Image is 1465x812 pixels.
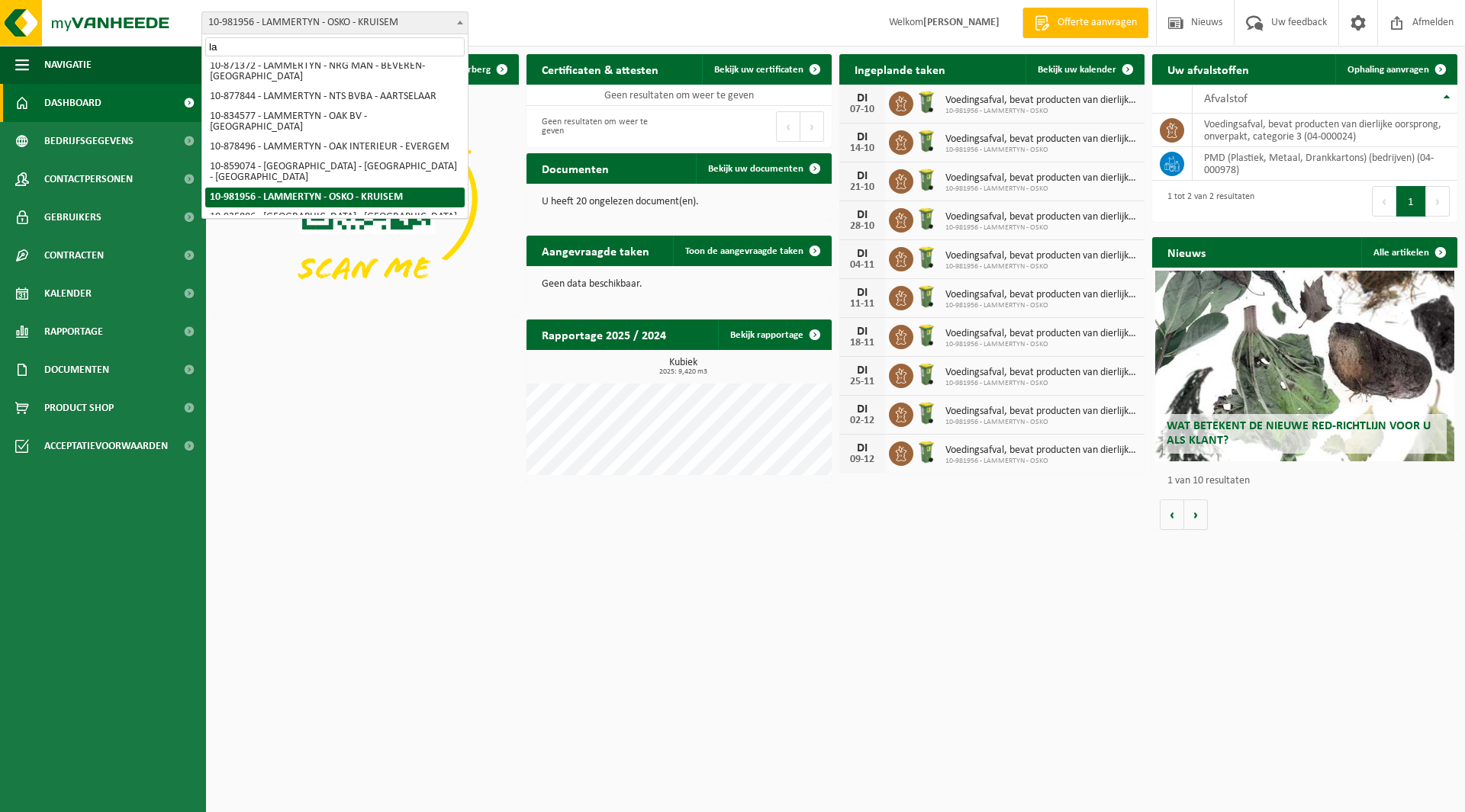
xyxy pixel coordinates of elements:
h2: Ingeplande taken [839,54,961,84]
div: 1 tot 2 van 2 resultaten [1160,185,1254,218]
div: 02-12 [847,416,877,426]
a: Wat betekent de nieuwe RED-richtlijn voor u als klant? [1155,271,1454,461]
span: 10-981956 - LAMMERTYN - OSKO [945,223,1137,233]
button: Vorige [1160,499,1184,530]
button: 1 [1396,186,1426,217]
button: Verberg [445,54,517,85]
span: 10-981956 - LAMMERTYN - OSKO [945,379,1137,388]
span: Voedingsafval, bevat producten van dierlijke oorsprong, onverpakt, categorie 3 [945,406,1137,418]
button: Next [800,111,824,142]
h2: Aangevraagde taken [526,236,665,265]
img: WB-0140-HPE-GN-50 [913,206,939,232]
div: DI [847,442,877,454]
span: Bekijk uw certificaten [714,65,803,75]
h3: Kubiek [534,358,832,376]
div: DI [847,131,877,143]
a: Bekijk uw documenten [696,153,830,184]
h2: Nieuws [1152,237,1221,267]
button: Previous [1372,186,1396,217]
div: DI [847,209,877,221]
div: DI [847,170,877,182]
span: Contactpersonen [44,160,133,198]
span: Offerte aanvragen [1054,15,1141,30]
span: Documenten [44,351,109,389]
div: DI [847,92,877,104]
p: 1 van 10 resultaten [1167,476,1450,486]
span: Contracten [44,236,104,274]
span: Acceptatievoorwaarden [44,427,168,465]
li: 10-981956 - LAMMERTYN - OSKO - KRUISEM [205,188,465,207]
a: Ophaling aanvragen [1335,54,1456,85]
span: 10-981956 - LAMMERTYN - OSKO [945,340,1137,349]
a: Bekijk rapportage [718,319,830,350]
span: Voedingsafval, bevat producten van dierlijke oorsprong, onverpakt, categorie 3 [945,328,1137,340]
span: 10-981956 - LAMMERTYN - OSKO - KRUISEM [202,12,468,34]
span: 10-981956 - LAMMERTYN - OSKO [945,457,1137,466]
h2: Rapportage 2025 / 2024 [526,319,681,349]
img: WB-0140-HPE-GN-50 [913,284,939,310]
span: 10-981956 - LAMMERTYN - OSKO [945,262,1137,271]
div: 28-10 [847,221,877,232]
button: Next [1426,186,1450,217]
img: WB-0140-HPE-GN-50 [913,167,939,193]
td: voedingsafval, bevat producten van dierlijke oorsprong, onverpakt, categorie 3 (04-000024) [1193,114,1457,147]
td: Geen resultaten om weer te geven [526,85,832,106]
div: DI [847,364,877,377]
span: Bedrijfsgegevens [44,122,134,160]
a: Bekijk uw certificaten [702,54,830,85]
img: WB-0140-HPE-GN-50 [913,128,939,154]
span: Bekijk uw kalender [1038,65,1116,75]
span: Rapportage [44,313,103,351]
h2: Certificaten & attesten [526,54,674,84]
span: Kalender [44,274,92,313]
div: 18-11 [847,338,877,348]
div: 07-10 [847,104,877,115]
div: DI [847,248,877,260]
img: WB-0140-HPE-GN-50 [913,400,939,426]
span: Voedingsafval, bevat producten van dierlijke oorsprong, onverpakt, categorie 3 [945,250,1137,262]
div: DI [847,326,877,338]
strong: [PERSON_NAME] [923,17,1000,28]
a: Bekijk uw kalender [1025,54,1143,85]
span: Voedingsafval, bevat producten van dierlijke oorsprong, onverpakt, categorie 3 [945,95,1137,107]
div: 11-11 [847,299,877,310]
div: Geen resultaten om weer te geven [534,110,671,143]
li: 10-834577 - LAMMERTYN - OAK BV - [GEOGRAPHIC_DATA] [205,107,465,137]
div: 09-12 [847,454,877,465]
div: DI [847,403,877,416]
span: Wat betekent de nieuwe RED-richtlijn voor u als klant? [1167,420,1431,447]
li: 10-878496 - LAMMERTYN - OAK INTERIEUR - EVERGEM [205,137,465,157]
a: Offerte aanvragen [1022,8,1148,38]
span: Voedingsafval, bevat producten van dierlijke oorsprong, onverpakt, categorie 3 [945,289,1137,301]
li: 10-859074 - [GEOGRAPHIC_DATA] - [GEOGRAPHIC_DATA] - [GEOGRAPHIC_DATA] [205,157,465,188]
div: 25-11 [847,377,877,387]
span: 10-981956 - LAMMERTYN - OSKO [945,185,1137,194]
img: WB-0140-HPE-GN-50 [913,323,939,348]
div: 14-10 [847,143,877,154]
span: Verberg [457,65,491,75]
td: PMD (Plastiek, Metaal, Drankkartons) (bedrijven) (04-000978) [1193,147,1457,181]
span: Toon de aangevraagde taken [685,246,803,256]
img: WB-0140-HPE-GN-50 [913,439,939,465]
h2: Uw afvalstoffen [1152,54,1264,84]
button: Volgende [1184,499,1208,530]
img: WB-0140-HPE-GN-50 [913,361,939,387]
li: 10-935886 - [GEOGRAPHIC_DATA] - [GEOGRAPHIC_DATA] - [GEOGRAPHIC_DATA] [205,207,465,238]
img: WB-0140-HPE-GN-50 [913,89,939,115]
span: Voedingsafval, bevat producten van dierlijke oorsprong, onverpakt, categorie 3 [945,133,1137,146]
a: Alle artikelen [1361,237,1456,268]
span: Voedingsafval, bevat producten van dierlijke oorsprong, onverpakt, categorie 3 [945,445,1137,457]
span: Ophaling aanvragen [1347,65,1429,75]
span: Gebruikers [44,198,101,236]
span: Voedingsafval, bevat producten van dierlijke oorsprong, onverpakt, categorie 3 [945,172,1137,185]
span: 2025: 9,420 m3 [534,368,832,376]
div: 04-11 [847,260,877,271]
span: Navigatie [44,46,92,84]
span: Voedingsafval, bevat producten van dierlijke oorsprong, onverpakt, categorie 3 [945,367,1137,379]
p: Geen data beschikbaar. [542,279,816,290]
span: Dashboard [44,84,101,122]
span: Product Shop [44,389,114,427]
li: 10-871372 - LAMMERTYN - NRG MAN - BEVEREN-[GEOGRAPHIC_DATA] [205,56,465,87]
span: 10-981956 - LAMMERTYN - OSKO [945,418,1137,427]
span: Bekijk uw documenten [708,164,803,174]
